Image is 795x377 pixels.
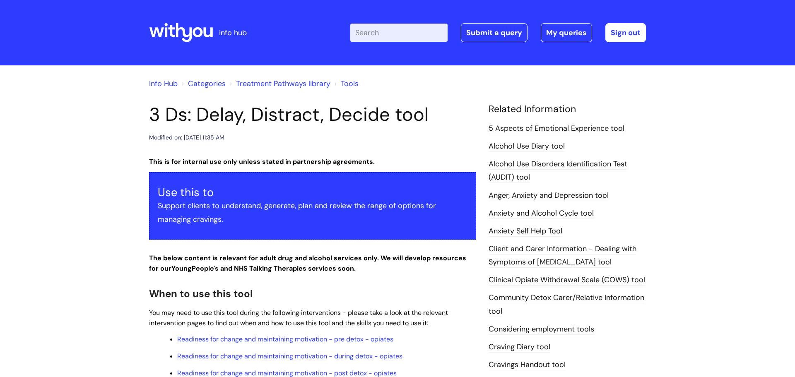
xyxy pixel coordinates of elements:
a: Alcohol Use Disorders Identification Test (AUDIT) tool [489,159,627,183]
strong: The below content is relevant for adult drug and alcohol services only. We will develop resources... [149,254,466,273]
a: Considering employment tools [489,324,594,335]
h3: Use this to [158,186,467,199]
a: Tools [341,79,359,89]
li: Treatment Pathways library [228,77,330,90]
div: Modified on: [DATE] 11:35 AM [149,132,224,143]
strong: People's [192,264,219,273]
a: Anxiety Self Help Tool [489,226,562,237]
strong: This is for internal use only unless stated in partnership agreements. [149,157,375,166]
span: You may need to use this tool during the following interventions - please take a look at the rele... [149,308,448,327]
span: When to use this tool [149,287,253,300]
a: Submit a query [461,23,528,42]
a: Info Hub [149,79,178,89]
a: Sign out [605,23,646,42]
h1: 3 Ds: Delay, Distract, Decide tool [149,103,476,126]
strong: Young [171,264,220,273]
a: Treatment Pathways library [236,79,330,89]
p: Support clients to understand, generate, plan and review the range of options for managing cravings. [158,199,467,226]
div: | - [350,23,646,42]
a: Client and Carer Information - Dealing with Symptoms of [MEDICAL_DATA] tool [489,244,636,268]
p: info hub [219,26,247,39]
a: My queries [541,23,592,42]
a: Readiness for change and maintaining motivation - during detox - opiates [177,352,402,360]
a: Craving Diary tool [489,342,550,353]
a: Clinical Opiate Withdrawal Scale (COWS) tool [489,275,645,286]
li: Tools [332,77,359,90]
input: Search [350,24,448,42]
a: Anxiety and Alcohol Cycle tool [489,208,594,219]
a: Cravings Handout tool [489,360,566,370]
a: Community Detox Carer/Relative Information tool [489,293,644,317]
a: Alcohol Use Diary tool [489,141,565,152]
li: Solution home [180,77,226,90]
a: Readiness for change and maintaining motivation - pre detox - opiates [177,335,393,343]
a: Categories [188,79,226,89]
a: Anger, Anxiety and Depression tool [489,190,609,201]
a: 5 Aspects of Emotional Experience tool [489,123,624,134]
h4: Related Information [489,103,646,115]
